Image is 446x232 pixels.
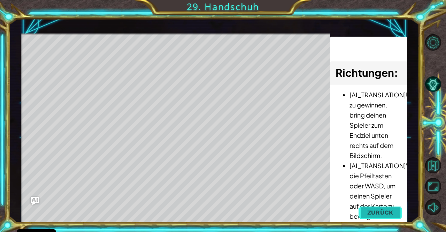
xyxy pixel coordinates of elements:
[425,34,441,51] button: Level-Optionen
[425,199,441,215] button: Stummschalten
[349,160,402,221] li: [AI_TRANSLATION]Verwende die Pfeiltasten oder WASD, um deinen Spieler auf der Karte zu bewegen.
[425,76,441,92] button: KI-Hinweis
[426,155,446,176] a: Zurück zur Karte
[359,205,402,219] button: Zurück
[336,65,402,81] h3: :
[336,66,394,79] span: Richtungen
[425,178,441,194] button: Browser maximieren
[31,197,39,205] button: Ask AI
[425,157,441,174] button: Zurück zur Karte
[349,90,402,160] li: [AI_TRANSLATION]Um zu gewinnen, bring deinen Spieler zum Endziel unten rechts auf dem Bildschirm.
[367,209,394,216] span: Zurück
